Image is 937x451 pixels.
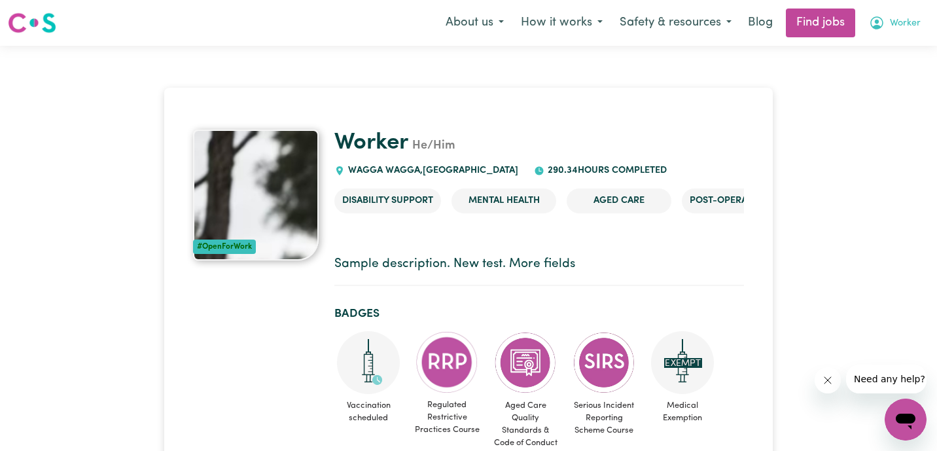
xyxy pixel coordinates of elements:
a: Worker [334,132,408,154]
img: Careseekers logo [8,11,56,35]
button: My Account [860,9,929,37]
li: Mental Health [451,189,556,213]
span: Regulated Restrictive Practices Course [413,393,481,442]
li: Post-operative care [682,189,799,213]
img: Worker has a medical exemption and cannot receive COVID-19 vaccine [651,331,714,394]
iframe: Button to launch messaging window [885,399,927,441]
span: Vaccination scheduled [334,394,402,429]
img: Care and support worker has booked an appointment and is waiting for the first dose of the COVID-... [337,331,400,394]
img: Worker [193,130,319,261]
div: #OpenForWork [193,240,256,254]
iframe: Message from company [846,365,927,393]
li: Aged Care [567,189,671,213]
button: Safety & resources [611,9,740,37]
p: Sample description. New test. More fields [334,255,744,274]
a: Careseekers logo [8,8,56,38]
span: WAGGA WAGGA , [GEOGRAPHIC_DATA] [345,166,518,175]
span: Medical Exemption [648,394,716,429]
button: About us [437,9,512,37]
button: How it works [512,9,611,37]
iframe: Close message [815,367,841,393]
img: CS Academy: Serious Incident Reporting Scheme course completed [573,331,635,394]
a: Worker's profile picture'#OpenForWork [193,130,319,261]
span: Serious Incident Reporting Scheme Course [570,394,638,442]
h2: Badges [334,307,744,321]
span: 290.34 hours completed [544,166,667,175]
img: CS Academy: Aged Care Quality Standards & Code of Conduct course completed [494,331,557,394]
a: Find jobs [786,9,855,37]
li: Disability Support [334,189,441,213]
span: Worker [890,16,921,31]
span: He/Him [408,140,455,152]
a: Blog [740,9,781,37]
img: CS Academy: Regulated Restrictive Practices course completed [415,331,478,393]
